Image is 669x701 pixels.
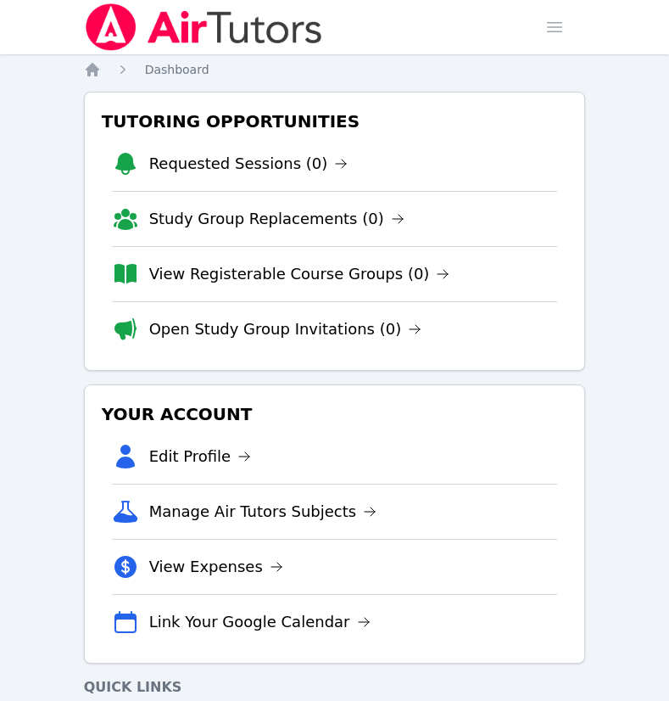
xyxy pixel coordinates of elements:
nav: Breadcrumb [84,61,586,78]
a: Study Group Replacements (0) [149,207,404,231]
a: Requested Sessions (0) [149,152,348,176]
a: Edit Profile [149,445,252,468]
a: Manage Air Tutors Subjects [149,500,377,524]
a: View Expenses [149,555,283,579]
span: Dashboard [145,63,209,76]
h3: Your Account [98,399,571,429]
a: Link Your Google Calendar [149,610,371,634]
a: Open Study Group Invitations (0) [149,317,422,341]
a: Dashboard [145,61,209,78]
a: View Registerable Course Groups (0) [149,262,450,286]
h3: Tutoring Opportunities [98,106,571,137]
img: Air Tutors [84,3,324,51]
h4: Quick Links [84,677,586,698]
